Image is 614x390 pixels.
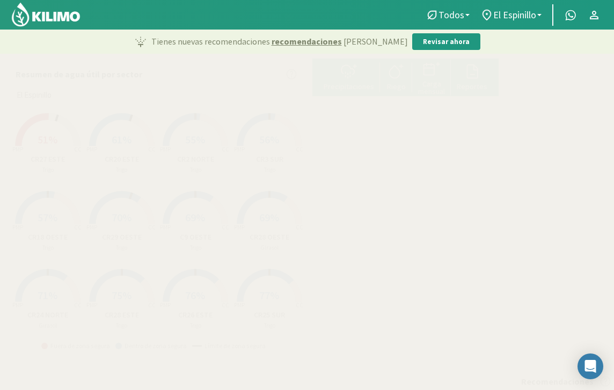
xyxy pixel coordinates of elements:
[159,243,232,252] p: Trigo
[86,223,97,231] tspan: PMP
[86,301,97,309] tspan: PMP
[38,133,57,146] span: 51%
[148,301,156,309] tspan: CC
[75,301,82,309] tspan: CC
[85,309,159,321] p: CR28 ESTE
[438,9,464,20] span: Todos
[115,342,187,350] span: Dentro de zona segura
[272,35,342,48] span: recomendaciones
[578,353,603,379] div: Open Intercom Messenger
[11,243,85,252] p: Trigo
[11,232,85,243] p: CR18 OESTE
[85,232,159,243] p: CR29 OESTE
[380,62,412,91] button: Riego
[185,211,205,224] span: 69%
[75,223,82,231] tspan: CC
[17,89,52,102] span: El Espinillo
[192,342,266,350] span: Límite de zona segura
[415,80,448,95] div: Carga mensual
[296,301,304,309] tspan: CC
[16,68,142,81] p: Resumen de agua útil por sector
[85,165,159,175] p: Trigo
[222,223,230,231] tspan: CC
[151,35,408,48] p: Tienes nuevas recomendaciones
[233,321,307,330] p: Trigo
[259,133,279,146] span: 56%
[75,146,82,153] tspan: CC
[233,154,307,165] p: CR3 SUR
[85,243,159,252] p: Trigo
[85,321,159,330] p: Trigo
[185,288,205,302] span: 76%
[343,35,408,48] span: [PERSON_NAME]
[159,165,232,175] p: Trigo
[296,146,304,153] tspan: CC
[233,165,307,175] p: Trigo
[185,133,205,146] span: 55%
[41,342,110,350] span: Fuera de zona segura
[451,62,493,91] button: Reportes
[86,146,97,153] tspan: PMP
[12,146,23,153] tspan: PMP
[222,146,230,153] tspan: CC
[160,301,171,309] tspan: PMP
[234,223,245,231] tspan: PMP
[12,301,23,309] tspan: PMP
[493,9,536,20] span: El Espinillo
[11,2,81,27] img: Kilimo
[383,83,409,90] div: Riego
[454,83,490,90] div: Reportes
[11,165,85,175] p: Trigo
[11,321,85,330] p: Girasol
[85,154,159,165] p: CR20 ESTE
[521,375,594,388] p: Recomendaciones
[12,223,23,231] tspan: PMP
[159,321,232,330] p: Trigo
[38,288,57,302] span: 71%
[112,211,131,224] span: 70%
[148,146,156,153] tspan: CC
[233,309,307,321] p: CR25 SUR
[321,83,377,90] div: Precipitaciones
[11,154,85,165] p: CR27 ESTE
[159,154,232,165] p: CR2 NORTE
[222,301,230,309] tspan: CC
[38,211,57,224] span: 57%
[259,211,279,224] span: 69%
[412,60,451,96] button: Carga mensual
[159,309,232,321] p: CR26 ESTE
[148,223,156,231] tspan: CC
[234,301,245,309] tspan: PMP
[159,232,232,243] p: C9 OESTE
[112,288,131,302] span: 75%
[112,133,131,146] span: 61%
[423,37,470,47] p: Revisar ahora
[318,62,380,91] button: Precipitaciones
[160,146,171,153] tspan: PMP
[11,309,85,321] p: CR24 NORTE
[160,223,171,231] tspan: PMP
[233,243,307,252] p: Girasol
[296,223,304,231] tspan: CC
[233,232,307,243] p: CR28 OESTE
[412,33,480,50] button: Revisar ahora
[234,146,245,153] tspan: PMP
[259,288,279,302] span: 77%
